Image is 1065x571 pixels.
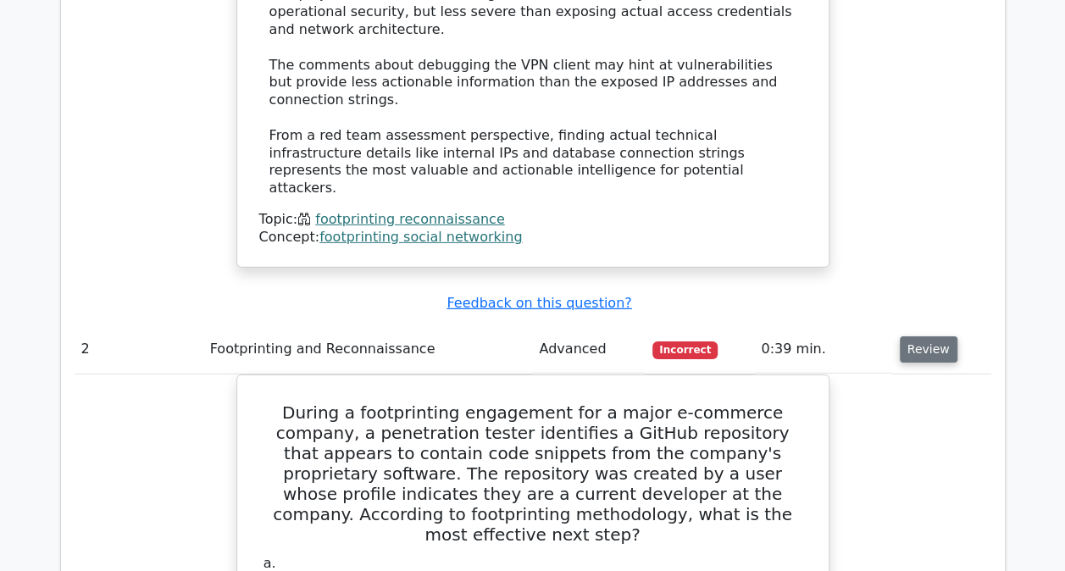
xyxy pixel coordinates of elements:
span: Incorrect [652,341,718,358]
div: Concept: [259,229,807,247]
a: Feedback on this question? [447,295,631,311]
span: a. [263,555,276,571]
h5: During a footprinting engagement for a major e-commerce company, a penetration tester identifies ... [258,402,808,545]
div: Topic: [259,211,807,229]
td: 0:39 min. [754,325,892,374]
a: footprinting social networking [319,229,522,245]
td: Footprinting and Reconnaissance [203,325,533,374]
td: Advanced [532,325,646,374]
button: Review [900,336,957,363]
td: 2 [75,325,203,374]
a: footprinting reconnaissance [315,211,504,227]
